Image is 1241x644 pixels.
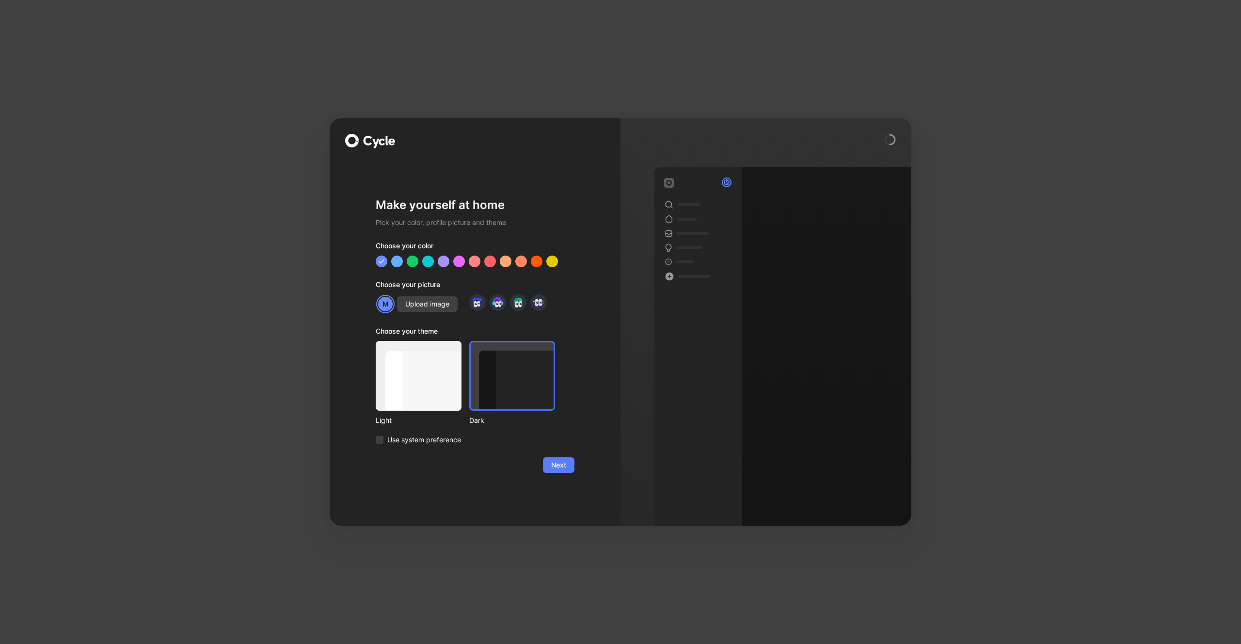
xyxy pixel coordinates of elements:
span: Next [551,459,566,471]
img: avatar [471,296,484,309]
div: Choose your color [376,240,574,256]
span: Use system preference [387,434,461,446]
div: M [723,178,731,186]
h1: Make yourself at home [376,197,574,213]
div: Dark [469,415,555,426]
div: M [377,296,394,312]
div: Choose your theme [376,325,555,341]
div: Choose your picture [376,279,574,294]
h2: Pick your color, profile picture and theme [376,217,574,228]
button: Upload image [397,296,458,312]
img: avatar [491,296,504,309]
div: Light [376,415,461,426]
button: Next [543,457,574,473]
span: Upload image [405,298,449,310]
img: avatar [511,296,525,309]
img: workspace-default-logo-wX5zAyuM.png [664,178,674,188]
img: avatar [532,296,545,309]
